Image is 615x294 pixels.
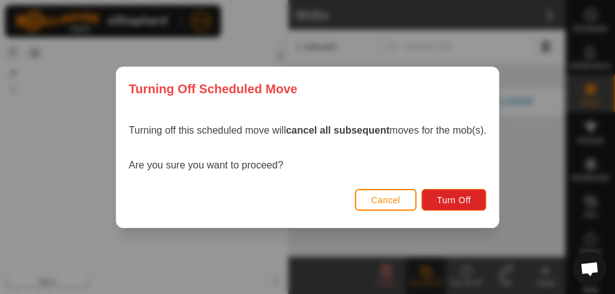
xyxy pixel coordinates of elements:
p: Are you sure you want to proceed? [129,158,486,173]
strong: cancel all subsequent [286,125,389,136]
p: Turning off this scheduled move will moves for the mob(s). [129,123,486,138]
button: Cancel [355,189,416,211]
span: Cancel [371,195,400,205]
button: Turn Off [421,189,487,211]
div: Open chat [573,252,606,285]
span: Turn Off [437,195,471,205]
span: Turning Off Scheduled Move [129,80,298,98]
